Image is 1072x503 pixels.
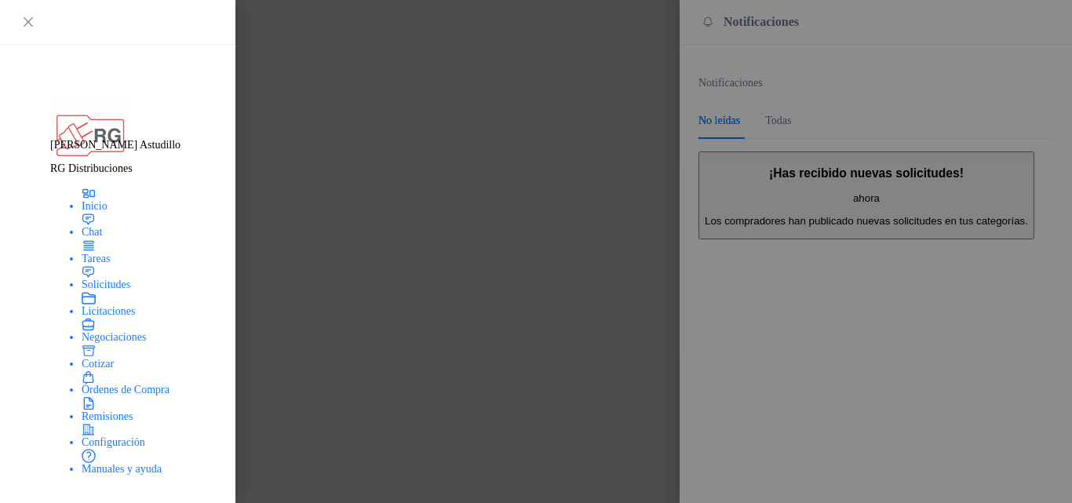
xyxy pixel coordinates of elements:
[82,305,135,317] span: Licitaciones
[82,279,130,290] span: Solicitudes
[82,265,217,292] a: Solicitudes
[82,370,217,397] a: Órdenes de Compra
[82,463,162,475] span: Manuales y ayuda
[50,139,217,151] p: [PERSON_NAME] Astudillo
[82,200,108,212] span: Inicio
[82,331,146,343] span: Negociaciones
[82,423,217,450] a: Configuración
[82,384,170,395] span: Órdenes de Compra
[82,410,133,422] span: Remisiones
[82,344,217,370] a: Cotizar
[82,318,217,344] a: Negociaciones
[82,449,217,476] a: Manuales y ayuda
[82,213,217,239] a: Chat
[82,396,217,423] a: Remisiones
[50,97,129,175] img: Company Logo
[19,13,38,31] button: Close
[82,186,217,213] a: Inicio
[82,253,110,264] span: Tareas
[82,226,102,238] span: Chat
[50,75,130,93] img: Logo peakr
[130,78,154,93] img: Logo peakr
[22,16,35,28] span: close
[50,162,217,175] p: RG Distribuciones
[82,436,145,448] span: Configuración
[82,358,114,370] span: Cotizar
[82,291,217,318] a: Licitaciones
[82,239,217,265] a: Tareas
